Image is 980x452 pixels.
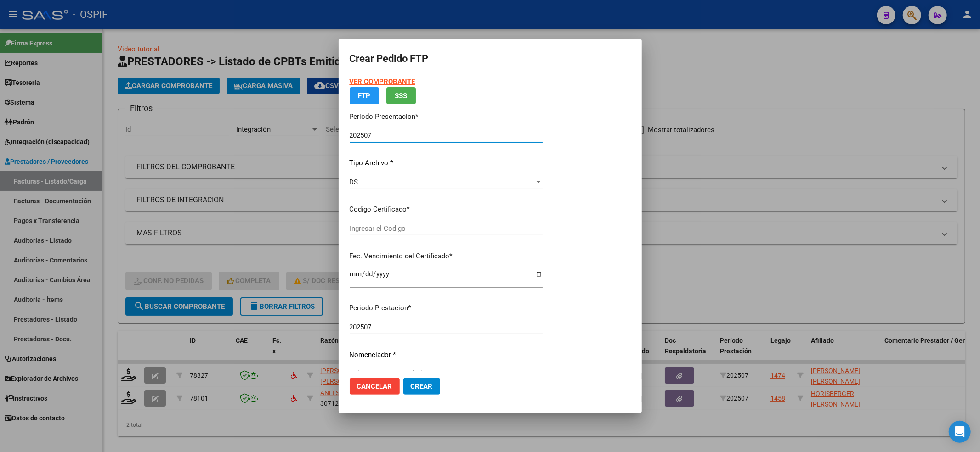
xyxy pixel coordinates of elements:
span: Crear [411,382,433,391]
p: Fec. Vencimiento del Certificado [350,251,543,262]
p: Nomenclador * [350,350,543,360]
div: Open Intercom Messenger [949,421,971,443]
span: SSS [395,92,407,100]
p: Periodo Prestacion [350,303,543,313]
p: Periodo Presentacion [350,112,543,122]
a: VER COMPROBANTE [350,78,415,86]
span: DS [350,178,358,186]
button: SSS [386,87,416,104]
button: FTP [350,87,379,104]
span: FTP [358,92,370,100]
h2: Crear Pedido FTP [350,50,631,67]
button: Cancelar [350,378,400,395]
button: Crear [403,378,440,395]
p: Codigo Certificado [350,204,543,215]
span: Cancelar [357,382,392,391]
span: Seleccionar nomenclador [350,369,534,378]
p: Tipo Archivo * [350,158,543,168]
